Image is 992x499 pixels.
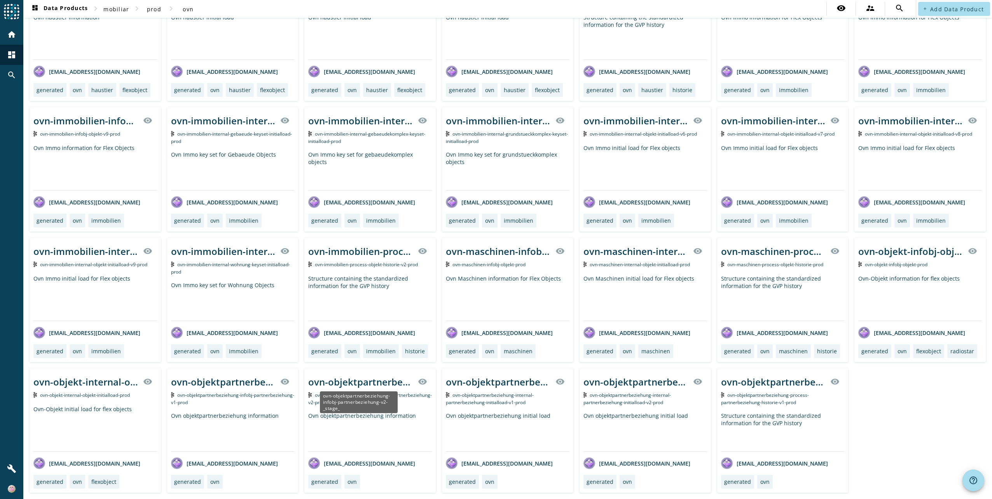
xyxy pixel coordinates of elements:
[446,275,569,321] div: Ovn Maschinen information for Flex Objects
[171,457,183,469] img: avatar
[583,131,587,136] img: Kafka Topic: ovn-immobilien-internal-objekt-initialload-v6-prod
[446,131,449,136] img: Kafka Topic: ovn-immobilien-internal-grundstueckkomplex-keyset-initialload-prod
[721,327,733,338] img: avatar
[555,116,565,125] mat-icon: visibility
[485,478,494,485] div: ovn
[858,66,870,77] img: avatar
[33,196,45,208] img: avatar
[916,347,941,355] div: flexobject
[171,196,183,208] img: avatar
[449,86,476,94] div: generated
[449,478,476,485] div: generated
[33,405,157,451] div: Ovn-Objekt initial load for flex objects
[968,246,977,256] mat-icon: visibility
[37,478,63,485] div: generated
[405,347,425,355] div: historie
[760,347,770,355] div: ovn
[446,66,458,77] img: avatar
[73,217,82,224] div: ovn
[583,262,587,267] img: Kafka Topic: ovn-maschinen-internal-objekt-initialload-prod
[693,246,702,256] mat-icon: visibility
[311,347,338,355] div: generated
[583,66,595,77] img: avatar
[229,347,258,355] div: immobilien
[91,478,116,485] div: flexobject
[446,375,551,388] div: ovn-objektpartnerbeziehung-internal-partnerbeziehung-initialload-v1-_stage_
[583,144,707,190] div: Ovn Immo initial load for Flex objects
[210,86,220,94] div: ovn
[40,261,147,268] span: Kafka Topic: ovn-immobilien-internal-objekt-initialload-v9-prod
[308,327,415,338] div: [EMAIL_ADDRESS][DOMAIN_NAME]
[7,464,16,473] mat-icon: build
[171,131,292,145] span: Kafka Topic: ovn-immobilien-internal-gebaeude-keyset-initialload-prod
[446,262,449,267] img: Kafka Topic: ovn-maschinen-infobj-objekt-prod
[143,116,152,125] mat-icon: visibility
[348,478,357,485] div: ovn
[623,347,632,355] div: ovn
[930,5,984,13] span: Add Data Product
[623,217,632,224] div: ovn
[8,485,16,493] img: 3dea2a89eac8bf533c9254fe83012bd2
[721,66,733,77] img: avatar
[73,478,82,485] div: ovn
[33,457,140,469] div: [EMAIL_ADDRESS][DOMAIN_NAME]
[280,116,290,125] mat-icon: visibility
[33,327,45,338] img: avatar
[641,217,671,224] div: immobilien
[672,86,692,94] div: historie
[171,327,278,338] div: [EMAIL_ADDRESS][DOMAIN_NAME]
[858,262,862,267] img: Kafka Topic: ovn-objekt-infobj-objekt-prod
[968,116,977,125] mat-icon: visibility
[7,70,16,80] mat-icon: search
[174,347,201,355] div: generated
[33,114,138,127] div: ovn-immobilien-infobj-objekt-v9-_stage_
[91,86,113,94] div: haustier
[308,457,320,469] img: avatar
[583,457,595,469] img: avatar
[446,14,569,59] div: Ovn haustier initial load
[504,347,533,355] div: maschinen
[308,151,432,190] div: Ovn Immo key set for gebaeudekomplex objects
[311,478,338,485] div: generated
[33,327,140,338] div: [EMAIL_ADDRESS][DOMAIN_NAME]
[446,151,569,190] div: Ovn Immo key set for grundstueckkomplex objects
[446,327,458,338] img: avatar
[33,131,37,136] img: Kafka Topic: ovn-immobilien-infobj-objekt-v9-prod
[693,116,702,125] mat-icon: visibility
[147,5,161,13] span: prod
[583,14,707,59] div: Structure containing the standardized information for the GVP history
[348,217,357,224] div: ovn
[308,196,415,208] div: [EMAIL_ADDRESS][DOMAIN_NAME]
[91,347,121,355] div: immobilien
[449,217,476,224] div: generated
[171,392,295,406] span: Kafka Topic: ovn-objektpartnerbeziehung-infobj-partnerbeziehung-v1-prod
[727,261,823,268] span: Kafka Topic: ovn-maschinen-process-objekt-historie-prod
[760,217,770,224] div: ovn
[315,261,418,268] span: Kafka Topic: ovn-immobilien-process-objekt-historie-v2-prod
[30,4,40,14] mat-icon: dashboard
[583,66,690,77] div: [EMAIL_ADDRESS][DOMAIN_NAME]
[446,196,458,208] img: avatar
[171,375,276,388] div: ovn-objektpartnerbeziehung-infobj-partnerbeziehung-v1-_stage_
[721,114,826,127] div: ovn-immobilien-internal-objekt-initialload-v7-_stage_
[950,347,974,355] div: radiostar
[817,347,837,355] div: historie
[446,327,553,338] div: [EMAIL_ADDRESS][DOMAIN_NAME]
[308,131,425,145] span: Kafka Topic: ovn-immobilien-internal-gebaeudekomplex-keyset-initialload-prod
[311,217,338,224] div: generated
[33,375,138,388] div: ovn-objekt-internal-objekt-initialload-_stage_
[858,144,982,190] div: Ovn Immo initial load for Flex objects
[40,131,120,137] span: Kafka Topic: ovn-immobilien-infobj-objekt-v9-prod
[485,217,494,224] div: ovn
[171,196,278,208] div: [EMAIL_ADDRESS][DOMAIN_NAME]
[308,457,415,469] div: [EMAIL_ADDRESS][DOMAIN_NAME]
[485,347,494,355] div: ovn
[280,246,290,256] mat-icon: visibility
[171,114,276,127] div: ovn-immobilien-internal-gebaeude-keyset-initialload-_stage_
[721,457,828,469] div: [EMAIL_ADDRESS][DOMAIN_NAME]
[858,131,862,136] img: Kafka Topic: ovn-immobilien-internal-objekt-initialload-v8-prod
[721,262,725,267] img: Kafka Topic: ovn-maschinen-process-objekt-historie-prod
[721,66,828,77] div: [EMAIL_ADDRESS][DOMAIN_NAME]
[587,478,613,485] div: generated
[171,14,295,59] div: Ovn haustier initial load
